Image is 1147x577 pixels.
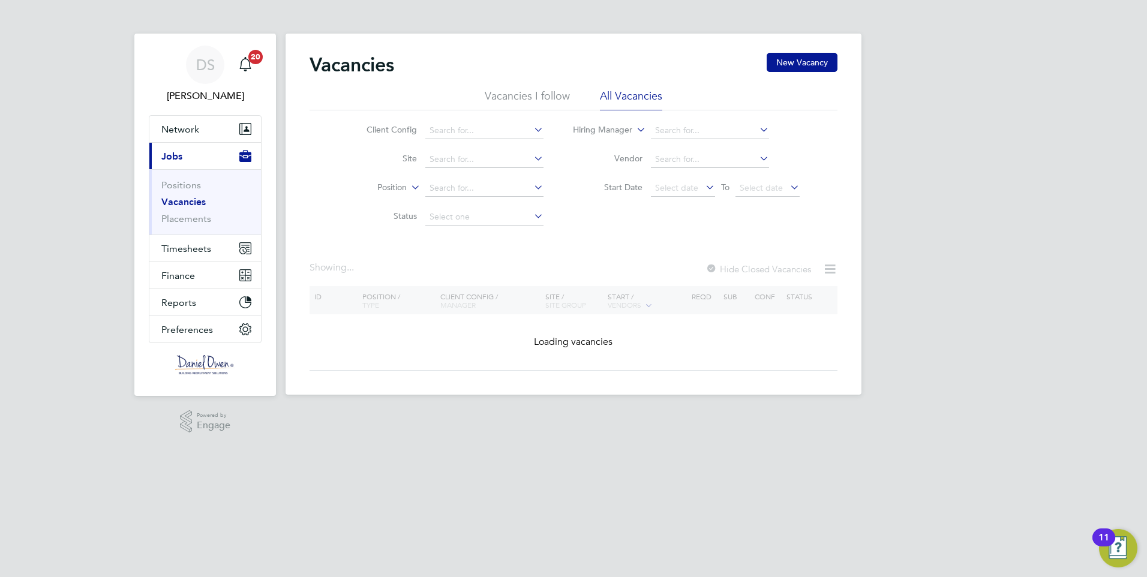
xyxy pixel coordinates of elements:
[705,263,811,275] label: Hide Closed Vacancies
[149,289,261,315] button: Reports
[573,182,642,193] label: Start Date
[161,179,201,191] a: Positions
[149,116,261,142] button: Network
[600,89,662,110] li: All Vacancies
[655,182,698,193] span: Select date
[425,122,544,139] input: Search for...
[425,151,544,168] input: Search for...
[310,262,356,274] div: Showing
[338,182,407,194] label: Position
[149,235,261,262] button: Timesheets
[347,262,354,274] span: ...
[233,46,257,84] a: 20
[197,410,230,420] span: Powered by
[134,34,276,396] nav: Main navigation
[149,262,261,288] button: Finance
[161,243,211,254] span: Timesheets
[248,50,263,64] span: 20
[161,324,213,335] span: Preferences
[149,316,261,342] button: Preferences
[425,209,544,226] input: Select one
[717,179,733,195] span: To
[161,196,206,208] a: Vacancies
[348,153,417,164] label: Site
[1099,529,1137,567] button: Open Resource Center, 11 new notifications
[149,143,261,169] button: Jobs
[149,89,262,103] span: Dan Skinner
[485,89,570,110] li: Vacancies I follow
[197,420,230,431] span: Engage
[149,169,261,235] div: Jobs
[196,57,215,73] span: DS
[573,153,642,164] label: Vendor
[425,180,544,197] input: Search for...
[180,410,231,433] a: Powered byEngage
[1098,537,1109,553] div: 11
[161,213,211,224] a: Placements
[310,53,394,77] h2: Vacancies
[348,211,417,221] label: Status
[149,46,262,103] a: DS[PERSON_NAME]
[161,151,182,162] span: Jobs
[767,53,837,72] button: New Vacancy
[651,122,769,139] input: Search for...
[651,151,769,168] input: Search for...
[348,124,417,135] label: Client Config
[161,124,199,135] span: Network
[149,355,262,374] a: Go to home page
[161,297,196,308] span: Reports
[740,182,783,193] span: Select date
[161,270,195,281] span: Finance
[175,355,235,374] img: danielowen-logo-retina.png
[563,124,632,136] label: Hiring Manager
